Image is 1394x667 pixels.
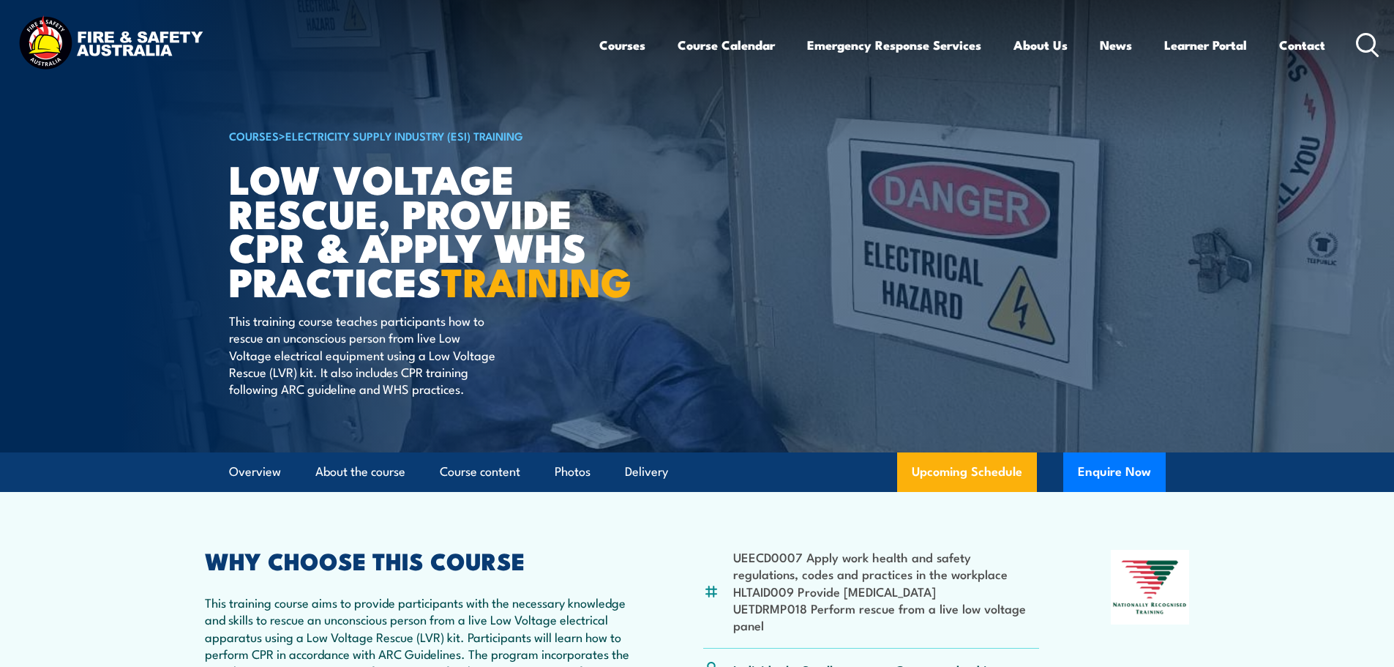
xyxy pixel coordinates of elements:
[625,452,668,491] a: Delivery
[1100,26,1132,64] a: News
[1013,26,1068,64] a: About Us
[897,452,1037,492] a: Upcoming Schedule
[229,127,591,144] h6: >
[1164,26,1247,64] a: Learner Portal
[229,452,281,491] a: Overview
[229,161,591,298] h1: Low Voltage Rescue, Provide CPR & Apply WHS Practices
[441,250,632,310] strong: TRAINING
[205,550,632,570] h2: WHY CHOOSE THIS COURSE
[555,452,591,491] a: Photos
[315,452,405,491] a: About the course
[1063,452,1166,492] button: Enquire Now
[733,583,1040,600] li: HLTAID009 Provide [MEDICAL_DATA]
[229,127,279,144] a: COURSES
[807,26,981,64] a: Emergency Response Services
[678,26,775,64] a: Course Calendar
[733,600,1040,634] li: UETDRMP018 Perform rescue from a live low voltage panel
[1111,550,1190,625] img: Nationally Recognised Training logo.
[229,312,496,398] p: This training course teaches participants how to rescue an unconscious person from live Low Volta...
[440,452,520,491] a: Course content
[1279,26,1325,64] a: Contact
[733,548,1040,583] li: UEECD0007 Apply work health and safety regulations, codes and practices in the workplace
[285,127,523,144] a: Electricity Supply Industry (ESI) Training
[599,26,645,64] a: Courses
